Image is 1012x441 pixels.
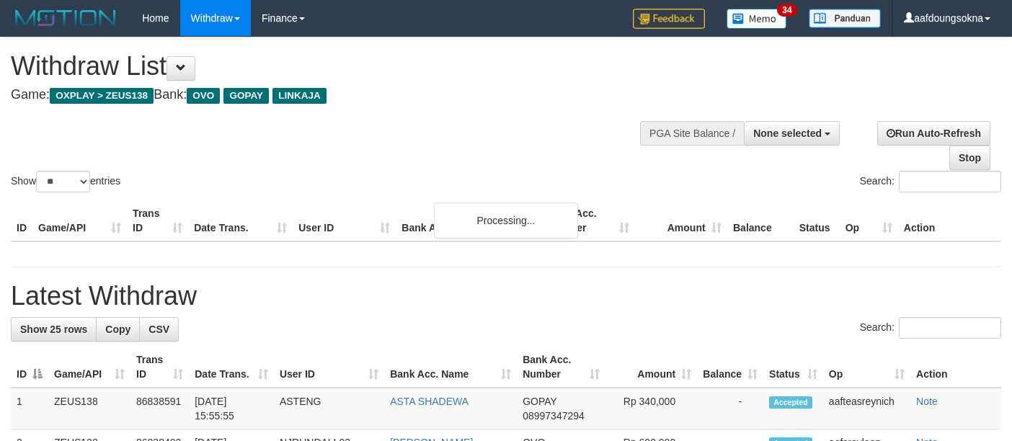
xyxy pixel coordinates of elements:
td: Rp 340,000 [605,388,697,429]
th: Amount: activate to sort column ascending [605,347,697,388]
th: Trans ID: activate to sort column ascending [130,347,189,388]
th: Trans ID [127,200,188,241]
a: CSV [139,317,179,342]
td: - [697,388,763,429]
span: GOPAY [523,396,556,407]
input: Search: [899,317,1001,339]
img: MOTION_logo.png [11,7,120,29]
td: aafteasreynich [823,388,910,429]
span: CSV [148,324,169,335]
span: OXPLAY > ZEUS138 [50,88,154,104]
th: ID [11,200,32,241]
input: Search: [899,171,1001,192]
th: User ID [293,200,396,241]
td: 1 [11,388,48,429]
th: User ID: activate to sort column ascending [274,347,384,388]
th: Op: activate to sort column ascending [823,347,910,388]
th: Amount [635,200,727,241]
span: None selected [753,128,822,139]
div: PGA Site Balance / [640,121,744,146]
th: Balance [727,200,794,241]
select: Showentries [36,171,90,192]
th: Game/API [32,200,127,241]
span: Show 25 rows [20,324,87,335]
th: Bank Acc. Name [396,200,542,241]
span: Copy [105,324,130,335]
th: Date Trans. [188,200,293,241]
th: Status [794,200,840,241]
a: Stop [949,146,990,170]
td: 86838591 [130,388,189,429]
span: GOPAY [223,88,269,104]
a: Copy [96,317,140,342]
th: Game/API: activate to sort column ascending [48,347,130,388]
th: Action [898,200,1001,241]
img: Feedback.jpg [633,9,705,29]
label: Show entries [11,171,120,192]
span: 34 [777,4,796,17]
td: ASTENG [274,388,384,429]
a: Show 25 rows [11,317,97,342]
h1: Latest Withdraw [11,282,1001,311]
th: Bank Acc. Name: activate to sort column ascending [384,347,517,388]
h4: Game: Bank: [11,88,660,102]
th: Op [840,200,898,241]
label: Search: [860,171,1001,192]
th: Balance: activate to sort column ascending [697,347,763,388]
a: Note [916,396,938,407]
span: Copy 08997347294 to clipboard [523,410,585,422]
th: Action [910,347,1001,388]
label: Search: [860,317,1001,339]
th: Bank Acc. Number: activate to sort column ascending [517,347,605,388]
h1: Withdraw List [11,52,660,81]
a: ASTA SHADEWA [390,396,469,407]
th: Bank Acc. Number [542,200,634,241]
img: panduan.png [809,9,881,28]
th: ID: activate to sort column descending [11,347,48,388]
span: LINKAJA [272,88,327,104]
th: Date Trans.: activate to sort column ascending [189,347,274,388]
img: Button%20Memo.svg [727,9,787,29]
th: Status: activate to sort column ascending [763,347,823,388]
td: ZEUS138 [48,388,130,429]
span: OVO [187,88,220,104]
a: Run Auto-Refresh [877,121,990,146]
div: Processing... [434,202,578,239]
button: None selected [744,121,840,146]
td: [DATE] 15:55:55 [189,388,274,429]
span: Accepted [769,396,812,409]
